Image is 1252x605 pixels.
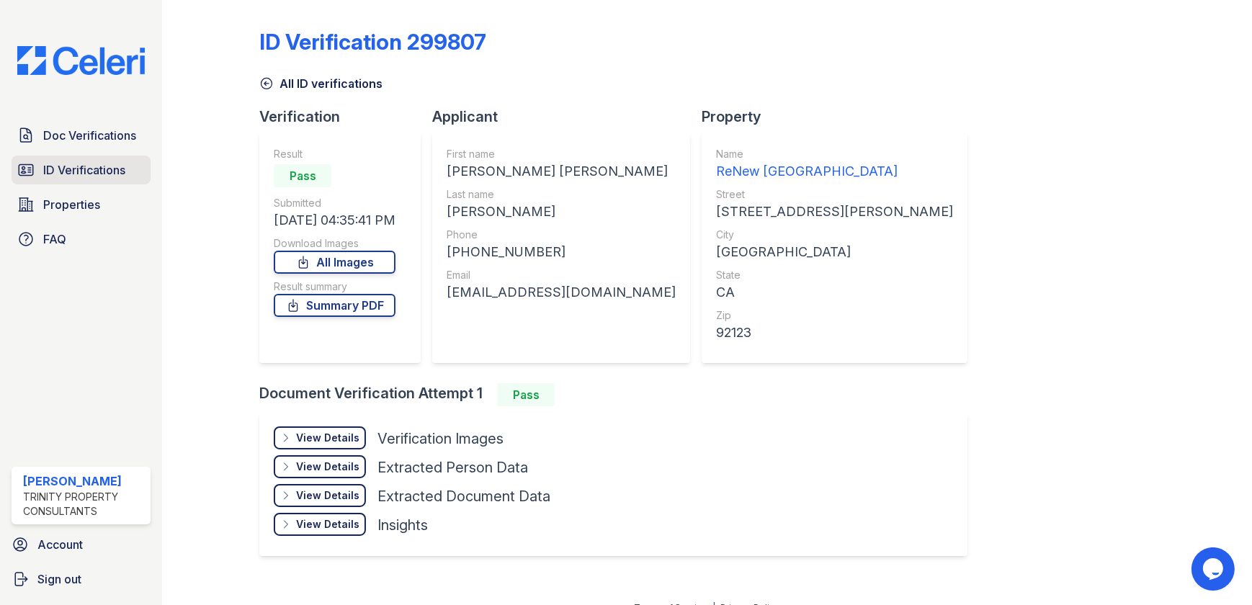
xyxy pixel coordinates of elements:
span: Account [37,536,83,553]
div: Zip [716,308,953,323]
img: CE_Logo_Blue-a8612792a0a2168367f1c8372b55b34899dd931a85d93a1a3d3e32e68fde9ad4.png [6,46,156,75]
div: CA [716,282,953,302]
div: Pass [274,164,331,187]
a: Summary PDF [274,294,395,317]
div: ID Verification 299807 [259,29,486,55]
div: Applicant [432,107,702,127]
div: City [716,228,953,242]
span: ID Verifications [43,161,125,179]
div: Result [274,147,395,161]
div: ReNew [GEOGRAPHIC_DATA] [716,161,953,181]
div: Download Images [274,236,395,251]
a: FAQ [12,225,151,254]
div: [GEOGRAPHIC_DATA] [716,242,953,262]
div: Submitted [274,196,395,210]
div: Last name [447,187,676,202]
span: Sign out [37,570,81,588]
div: Extracted Document Data [377,486,550,506]
div: [PERSON_NAME] [PERSON_NAME] [447,161,676,181]
div: State [716,268,953,282]
a: All Images [274,251,395,274]
div: First name [447,147,676,161]
div: [EMAIL_ADDRESS][DOMAIN_NAME] [447,282,676,302]
a: Account [6,530,156,559]
div: [PERSON_NAME] [23,472,145,490]
div: 92123 [716,323,953,343]
div: Pass [497,383,555,406]
div: Trinity Property Consultants [23,490,145,519]
iframe: chat widget [1191,547,1238,591]
div: Street [716,187,953,202]
div: [PHONE_NUMBER] [447,242,676,262]
div: Phone [447,228,676,242]
a: Name ReNew [GEOGRAPHIC_DATA] [716,147,953,181]
div: [PERSON_NAME] [447,202,676,222]
a: ID Verifications [12,156,151,184]
span: Properties [43,196,100,213]
div: [DATE] 04:35:41 PM [274,210,395,230]
div: View Details [296,460,359,474]
div: Extracted Person Data [377,457,528,478]
div: Verification Images [377,429,504,449]
div: Name [716,147,953,161]
span: FAQ [43,230,66,248]
div: Result summary [274,279,395,294]
div: [STREET_ADDRESS][PERSON_NAME] [716,202,953,222]
div: View Details [296,517,359,532]
div: View Details [296,488,359,503]
a: Sign out [6,565,156,593]
div: Document Verification Attempt 1 [259,383,979,406]
div: Email [447,268,676,282]
div: Verification [259,107,432,127]
div: Property [702,107,979,127]
span: Doc Verifications [43,127,136,144]
div: View Details [296,431,359,445]
a: All ID verifications [259,75,383,92]
a: Properties [12,190,151,219]
div: Insights [377,515,428,535]
a: Doc Verifications [12,121,151,150]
